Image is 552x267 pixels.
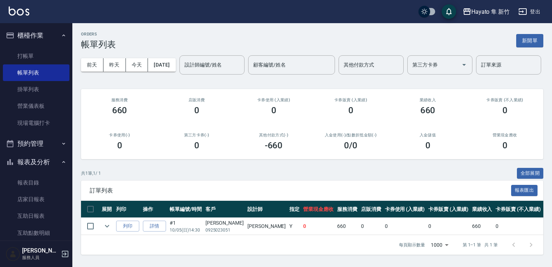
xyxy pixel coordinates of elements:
h3: 0 [425,140,430,151]
h2: ORDERS [81,32,116,37]
button: 全部展開 [517,168,544,179]
h3: 660 [420,105,436,115]
button: 昨天 [103,58,126,72]
th: 卡券販賣 (入業績) [426,201,470,218]
td: Y [288,218,301,235]
th: 服務消費 [335,201,359,218]
button: 櫃檯作業 [3,26,69,45]
h2: 業績收入 [398,98,458,102]
button: [DATE] [148,58,175,72]
td: 0 [359,218,383,235]
h3: 0 [502,105,508,115]
a: 打帳單 [3,48,69,64]
img: Person [6,247,20,261]
button: Open [458,59,470,71]
button: 報表匯出 [511,185,538,196]
th: 營業現金應收 [301,201,335,218]
button: expand row [102,221,112,232]
button: save [442,4,456,19]
span: 訂單列表 [90,187,511,194]
p: 10/05 (日) 14:30 [170,227,202,233]
th: 帳單編號/時間 [168,201,204,218]
a: 店家日報表 [3,191,69,208]
a: 現場電腦打卡 [3,115,69,131]
h2: 卡券使用 (入業績) [244,98,303,102]
h2: 店販消費 [167,98,226,102]
a: 營業儀表板 [3,98,69,114]
td: 660 [470,218,494,235]
th: 列印 [114,201,141,218]
td: 0 [426,218,470,235]
p: 第 1–1 筆 共 1 筆 [463,242,498,248]
div: 1000 [428,235,451,255]
td: 0 [494,218,542,235]
h3: 服務消費 [90,98,149,102]
img: Logo [9,7,29,16]
button: 預約管理 [3,134,69,153]
button: 報表及分析 [3,153,69,171]
h3: 0 /0 [344,140,357,151]
th: 卡券使用 (入業績) [383,201,427,218]
button: 新開單 [516,34,543,47]
h2: 卡券使用(-) [90,133,149,137]
a: 掛單列表 [3,81,69,98]
th: 店販消費 [359,201,383,218]
h2: 入金儲值 [398,133,458,137]
h2: 第三方卡券(-) [167,133,226,137]
a: 新開單 [516,37,543,44]
a: 報表匯出 [511,187,538,194]
button: 前天 [81,58,103,72]
a: 互助日報表 [3,208,69,224]
a: 互助點數明細 [3,225,69,241]
td: 660 [335,218,359,235]
h3: 0 [117,140,122,151]
p: 共 1 筆, 1 / 1 [81,170,101,177]
a: 帳單列表 [3,64,69,81]
td: #1 [168,218,204,235]
h3: 0 [348,105,353,115]
h3: 0 [194,105,199,115]
h3: -660 [265,140,283,151]
h3: 660 [112,105,127,115]
td: 0 [383,218,427,235]
a: 詳情 [143,221,166,232]
th: 卡券販賣 (不入業績) [494,201,542,218]
th: 業績收入 [470,201,494,218]
h3: 0 [194,140,199,151]
button: 今天 [126,58,148,72]
h2: 卡券販賣 (入業績) [321,98,381,102]
td: 0 [301,218,335,235]
th: 設計師 [246,201,288,218]
p: 服務人員 [22,254,59,261]
th: 指定 [288,201,301,218]
h2: 其他付款方式(-) [244,133,303,137]
h2: 入金使用(-) /點數折抵金額(-) [321,133,381,137]
h2: 營業現金應收 [475,133,535,137]
button: 列印 [116,221,139,232]
th: 展開 [100,201,114,218]
td: [PERSON_NAME] [246,218,288,235]
th: 客戶 [204,201,246,218]
h3: 0 [271,105,276,115]
p: 0925023051 [205,227,244,233]
button: Hayato 隼 新竹 [460,4,513,19]
p: 每頁顯示數量 [399,242,425,248]
button: 登出 [515,5,543,18]
h3: 帳單列表 [81,39,116,50]
a: 報表目錄 [3,174,69,191]
h3: 0 [502,140,508,151]
th: 操作 [141,201,168,218]
div: [PERSON_NAME] [205,219,244,227]
h2: 卡券販賣 (不入業績) [475,98,535,102]
div: Hayato 隼 新竹 [471,7,510,16]
h5: [PERSON_NAME] [22,247,59,254]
